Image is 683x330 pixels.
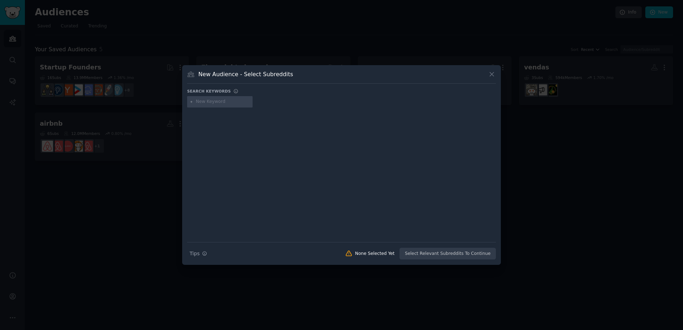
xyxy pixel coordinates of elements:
[187,89,231,94] h3: Search keywords
[187,247,210,260] button: Tips
[190,250,200,257] span: Tips
[198,70,293,78] h3: New Audience - Select Subreddits
[196,99,250,105] input: New Keyword
[355,251,395,257] div: None Selected Yet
